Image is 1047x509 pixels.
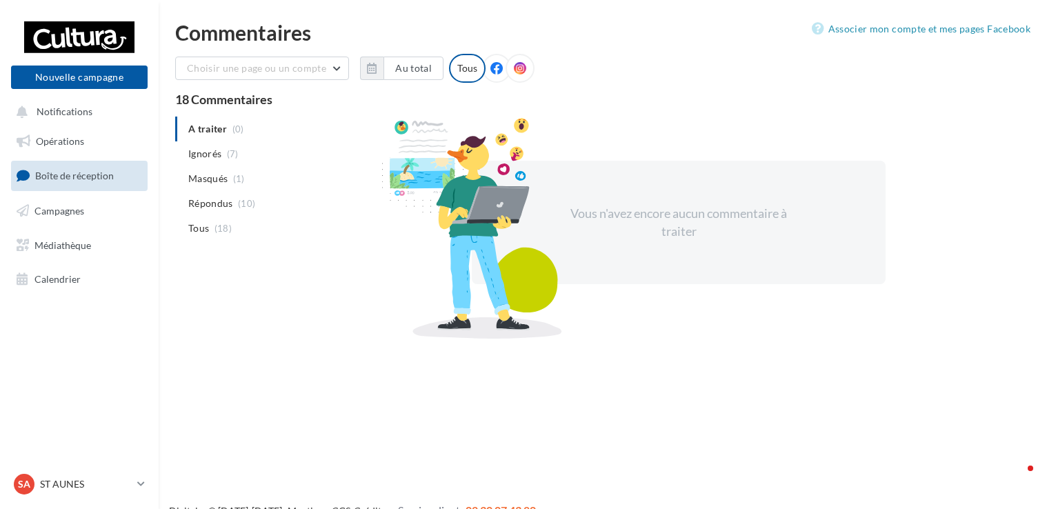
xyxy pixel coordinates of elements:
[188,172,228,186] span: Masqués
[188,197,233,210] span: Répondus
[187,62,326,74] span: Choisir une page ou un compte
[35,170,114,181] span: Boîte de réception
[34,273,81,285] span: Calendrier
[188,221,209,235] span: Tous
[188,147,221,161] span: Ignorés
[37,106,92,118] span: Notifications
[360,57,443,80] button: Au total
[8,127,150,156] a: Opérations
[215,223,232,234] span: (18)
[175,22,1030,43] div: Commentaires
[238,198,255,209] span: (10)
[227,148,239,159] span: (7)
[8,231,150,260] a: Médiathèque
[8,161,150,190] a: Boîte de réception
[812,21,1030,37] a: Associer mon compte et mes pages Facebook
[11,471,148,497] a: SA ST AUNES
[175,57,349,80] button: Choisir une page ou un compte
[383,57,443,80] button: Au total
[34,239,91,250] span: Médiathèque
[449,54,486,83] div: Tous
[18,477,30,491] span: SA
[233,173,245,184] span: (1)
[36,135,84,147] span: Opérations
[34,205,84,217] span: Campagnes
[8,265,150,294] a: Calendrier
[560,205,797,240] div: Vous n'avez encore aucun commentaire à traiter
[8,197,150,226] a: Campagnes
[1000,462,1033,495] iframe: Intercom live chat
[175,93,1030,106] div: 18 Commentaires
[11,66,148,89] button: Nouvelle campagne
[40,477,132,491] p: ST AUNES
